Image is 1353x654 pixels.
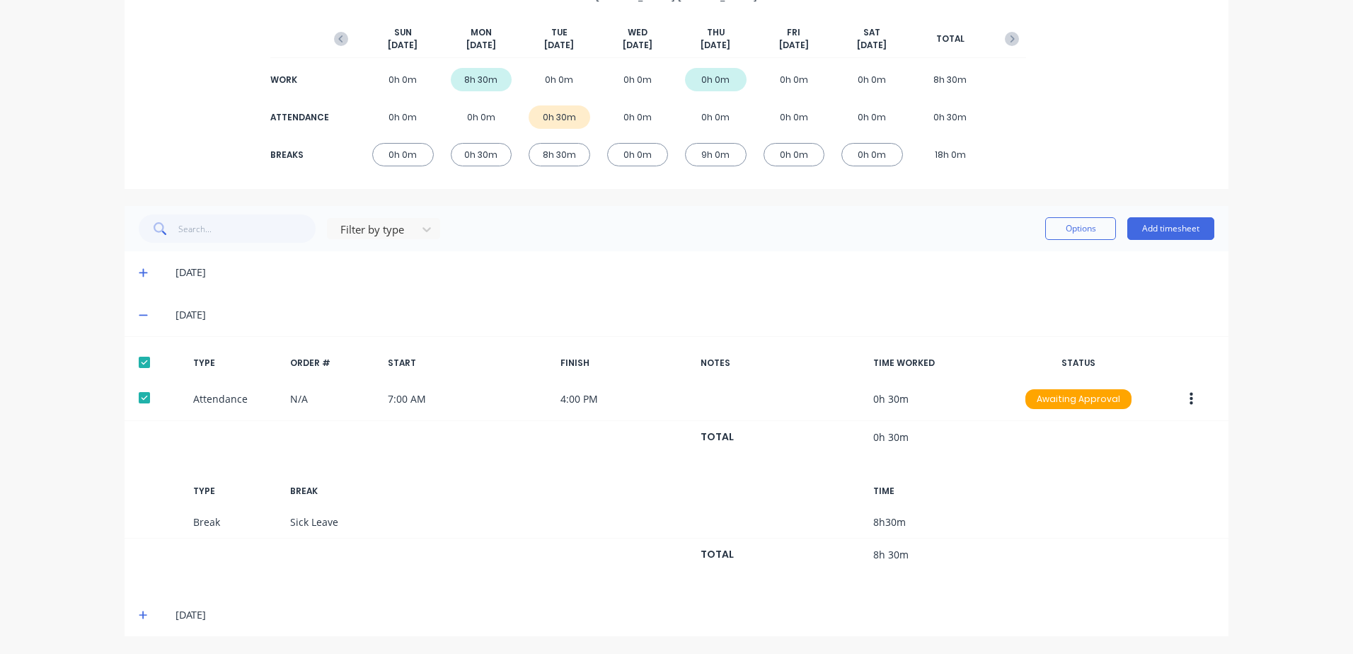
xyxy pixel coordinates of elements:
span: TUE [551,26,568,39]
span: [DATE] [779,39,809,52]
div: 0h 0m [372,105,434,129]
div: TYPE [193,485,280,498]
div: ATTENDANCE [270,111,327,124]
div: 0h 0m [607,143,669,166]
div: 0h 0m [372,68,434,91]
span: [DATE] [857,39,887,52]
div: 0h 30m [529,105,590,129]
div: BREAK [290,485,376,498]
button: Add timesheet [1127,217,1214,240]
input: Search... [178,214,316,243]
div: 9h 0m [685,143,747,166]
div: 0h 30m [451,143,512,166]
div: BREAKS [270,149,327,161]
div: 0h 0m [685,105,747,129]
div: ORDER # [290,357,376,369]
div: 0h 0m [841,105,903,129]
div: 0h 0m [764,105,825,129]
span: [DATE] [466,39,496,52]
div: Awaiting Approval [1025,389,1132,409]
div: STATUS [1014,357,1143,369]
div: TYPE [193,357,280,369]
span: FRI [787,26,800,39]
span: THU [707,26,725,39]
div: TIME [873,485,1002,498]
div: 8h 30m [920,68,981,91]
div: 0h 0m [451,105,512,129]
div: 0h 0m [685,68,747,91]
div: 0h 30m [920,105,981,129]
div: 0h 0m [764,143,825,166]
div: [DATE] [175,607,1214,623]
span: SAT [863,26,880,39]
div: 18h 0m [920,143,981,166]
div: 0h 0m [529,68,590,91]
div: WORK [270,74,327,86]
div: NOTES [701,357,862,369]
span: MON [471,26,492,39]
div: 0h 0m [841,143,903,166]
div: START [388,357,549,369]
button: Options [1045,217,1116,240]
div: [DATE] [175,307,1214,323]
span: [DATE] [544,39,574,52]
div: 0h 0m [607,105,669,129]
div: 0h 0m [607,68,669,91]
div: 8h 30m [529,143,590,166]
div: 0h 0m [764,68,825,91]
span: [DATE] [388,39,418,52]
span: WED [628,26,647,39]
div: FINISH [560,357,689,369]
span: TOTAL [936,33,965,45]
div: 0h 0m [841,68,903,91]
div: [DATE] [175,265,1214,280]
span: [DATE] [701,39,730,52]
div: TIME WORKED [873,357,1002,369]
div: 0h 0m [372,143,434,166]
span: [DATE] [623,39,652,52]
span: SUN [394,26,412,39]
div: 8h 30m [451,68,512,91]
